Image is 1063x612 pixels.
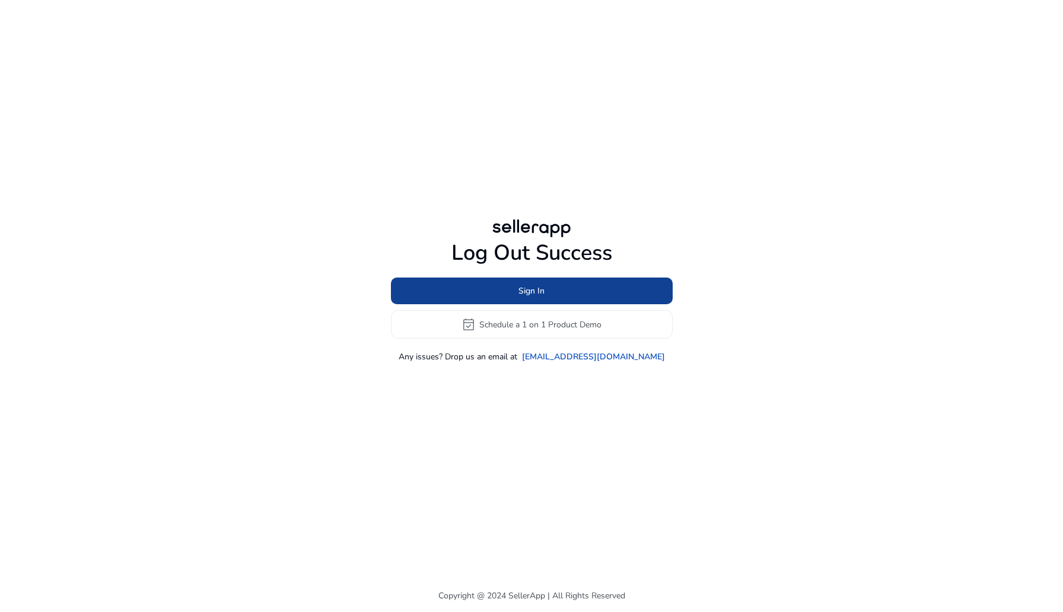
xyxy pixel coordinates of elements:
[391,240,673,266] h1: Log Out Success
[462,317,476,332] span: event_available
[399,350,517,363] p: Any issues? Drop us an email at
[518,285,545,297] span: Sign In
[391,278,673,304] button: Sign In
[522,350,665,363] a: [EMAIL_ADDRESS][DOMAIN_NAME]
[391,310,673,339] button: event_availableSchedule a 1 on 1 Product Demo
